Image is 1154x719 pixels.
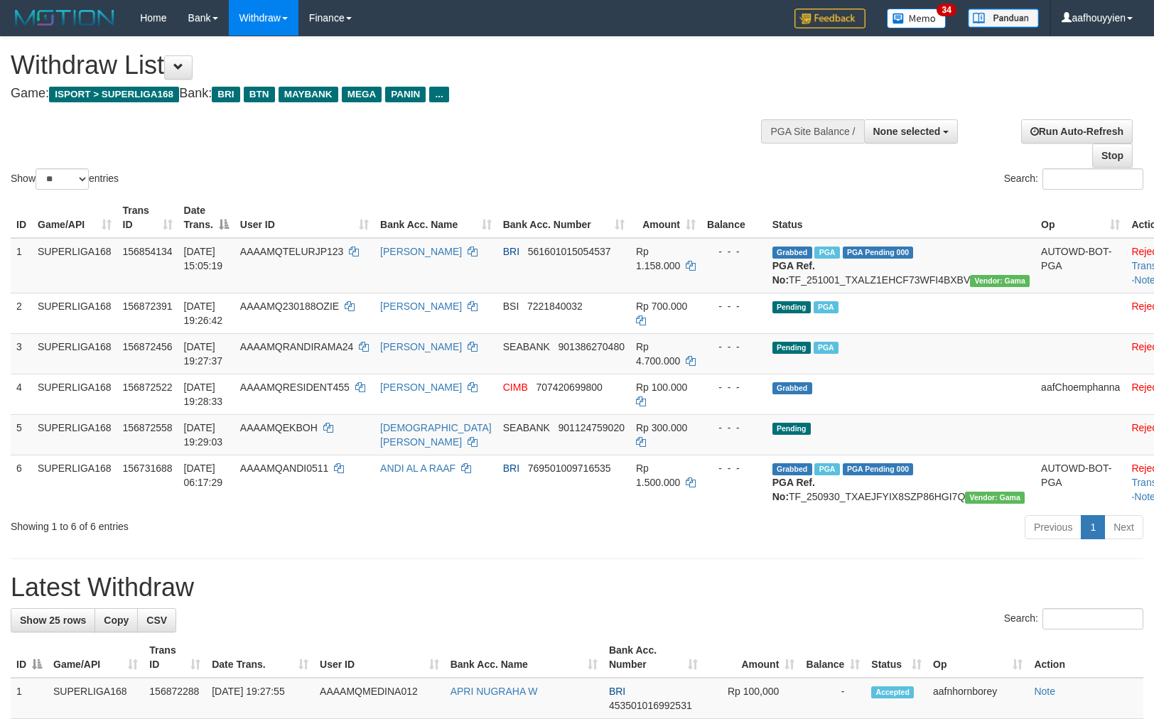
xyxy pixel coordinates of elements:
th: Bank Acc. Name: activate to sort column ascending [374,198,497,238]
th: User ID: activate to sort column ascending [234,198,374,238]
a: Next [1104,515,1143,539]
td: 4 [11,374,32,414]
div: PGA Site Balance / [761,119,863,144]
td: 1 [11,238,32,293]
b: PGA Ref. No: [772,260,815,286]
span: BRI [503,246,519,257]
span: Pending [772,301,811,313]
th: Game/API: activate to sort column ascending [32,198,117,238]
span: [DATE] 15:05:19 [184,246,223,271]
span: MAYBANK [279,87,338,102]
span: AAAAMQRESIDENT455 [240,382,350,393]
span: Marked by aafsengchandara [814,247,839,259]
input: Search: [1042,608,1143,629]
span: BTN [244,87,275,102]
th: Amount: activate to sort column ascending [703,637,801,678]
span: SEABANK [503,341,550,352]
span: PANIN [385,87,426,102]
span: CIMB [503,382,528,393]
span: Copy [104,615,129,626]
span: Marked by aafsoycanthlai [814,301,838,313]
span: PGA Pending [843,463,914,475]
a: [PERSON_NAME] [380,301,462,312]
span: AAAAMQTELURJP123 [240,246,344,257]
td: 3 [11,333,32,374]
td: SUPERLIGA168 [32,455,117,509]
a: [DEMOGRAPHIC_DATA][PERSON_NAME] [380,422,492,448]
td: SUPERLIGA168 [32,414,117,455]
a: Stop [1092,144,1133,168]
span: Grabbed [772,247,812,259]
td: TF_250930_TXAEJFYIX8SZP86HGI7Q [767,455,1035,509]
div: - - - [707,244,761,259]
span: Pending [772,342,811,354]
span: Rp 700.000 [636,301,687,312]
td: SUPERLIGA168 [32,293,117,333]
span: CSV [146,615,167,626]
td: 1 [11,678,48,719]
span: PGA Pending [843,247,914,259]
span: Accepted [871,686,914,698]
span: Copy 7221840032 to clipboard [527,301,583,312]
label: Search: [1004,168,1143,190]
span: 156872522 [123,382,173,393]
td: Rp 100,000 [703,678,801,719]
span: BRI [212,87,239,102]
th: User ID: activate to sort column ascending [314,637,445,678]
span: Rp 1.500.000 [636,463,680,488]
span: Rp 4.700.000 [636,341,680,367]
span: 156854134 [123,246,173,257]
span: [DATE] 19:29:03 [184,422,223,448]
span: ISPORT > SUPERLIGA168 [49,87,179,102]
th: Date Trans.: activate to sort column descending [178,198,234,238]
span: BRI [609,686,625,697]
span: [DATE] 19:26:42 [184,301,223,326]
h1: Latest Withdraw [11,573,1143,602]
span: BRI [503,463,519,474]
input: Search: [1042,168,1143,190]
th: Balance [701,198,767,238]
div: - - - [707,421,761,435]
span: 156872558 [123,422,173,433]
td: aafnhornborey [927,678,1028,719]
span: Grabbed [772,463,812,475]
th: Amount: activate to sort column ascending [630,198,701,238]
td: AUTOWD-BOT-PGA [1035,455,1126,509]
th: Balance: activate to sort column ascending [800,637,866,678]
span: Rp 300.000 [636,422,687,433]
span: 156731688 [123,463,173,474]
span: Marked by aafromsomean [814,463,839,475]
td: SUPERLIGA168 [32,374,117,414]
th: Date Trans.: activate to sort column ascending [206,637,314,678]
th: Bank Acc. Number: activate to sort column ascending [603,637,703,678]
span: Grabbed [772,382,812,394]
span: Pending [772,423,811,435]
td: AAAAMQMEDINA012 [314,678,445,719]
label: Show entries [11,168,119,190]
span: Vendor URL: https://trx31.1velocity.biz [970,275,1030,287]
th: Op: activate to sort column ascending [1035,198,1126,238]
button: None selected [864,119,959,144]
span: None selected [873,126,941,137]
span: AAAAMQRANDIRAMA24 [240,341,353,352]
th: Bank Acc. Name: activate to sort column ascending [445,637,603,678]
td: SUPERLIGA168 [32,333,117,374]
a: Note [1034,686,1055,697]
b: PGA Ref. No: [772,477,815,502]
td: SUPERLIGA168 [32,238,117,293]
span: Copy 561601015054537 to clipboard [528,246,611,257]
img: Button%20Memo.svg [887,9,947,28]
span: Copy 901386270480 to clipboard [559,341,625,352]
span: Rp 100.000 [636,382,687,393]
th: ID: activate to sort column descending [11,637,48,678]
img: MOTION_logo.png [11,7,119,28]
h1: Withdraw List [11,51,755,80]
td: 156872288 [144,678,206,719]
span: SEABANK [503,422,550,433]
img: panduan.png [968,9,1039,28]
th: Game/API: activate to sort column ascending [48,637,144,678]
th: Trans ID: activate to sort column ascending [144,637,206,678]
td: 5 [11,414,32,455]
label: Search: [1004,608,1143,629]
span: Marked by aafsengchandara [814,342,838,354]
